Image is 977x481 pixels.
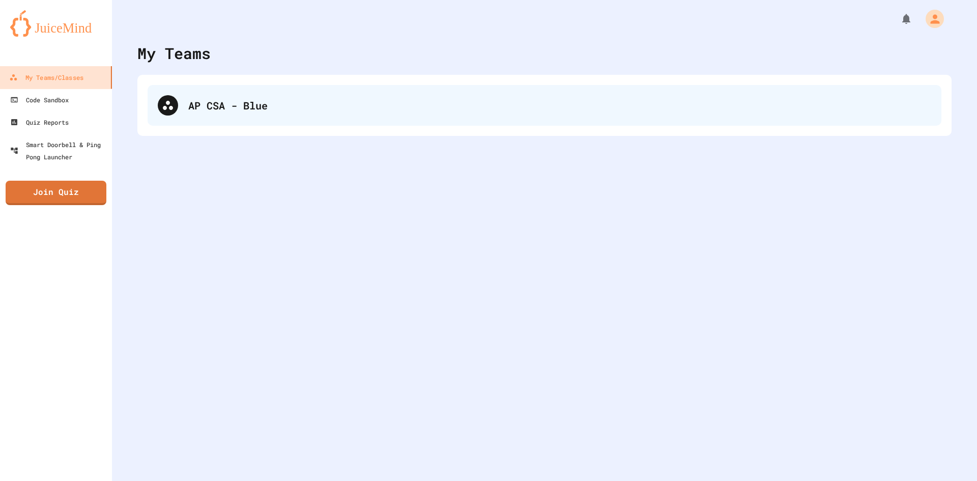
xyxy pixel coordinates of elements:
[915,7,946,31] div: My Account
[881,10,915,27] div: My Notifications
[148,85,941,126] div: AP CSA - Blue
[10,138,108,163] div: Smart Doorbell & Ping Pong Launcher
[10,94,69,106] div: Code Sandbox
[10,10,102,37] img: logo-orange.svg
[9,71,83,83] div: My Teams/Classes
[6,181,106,205] a: Join Quiz
[10,116,69,128] div: Quiz Reports
[137,42,211,65] div: My Teams
[188,98,931,113] div: AP CSA - Blue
